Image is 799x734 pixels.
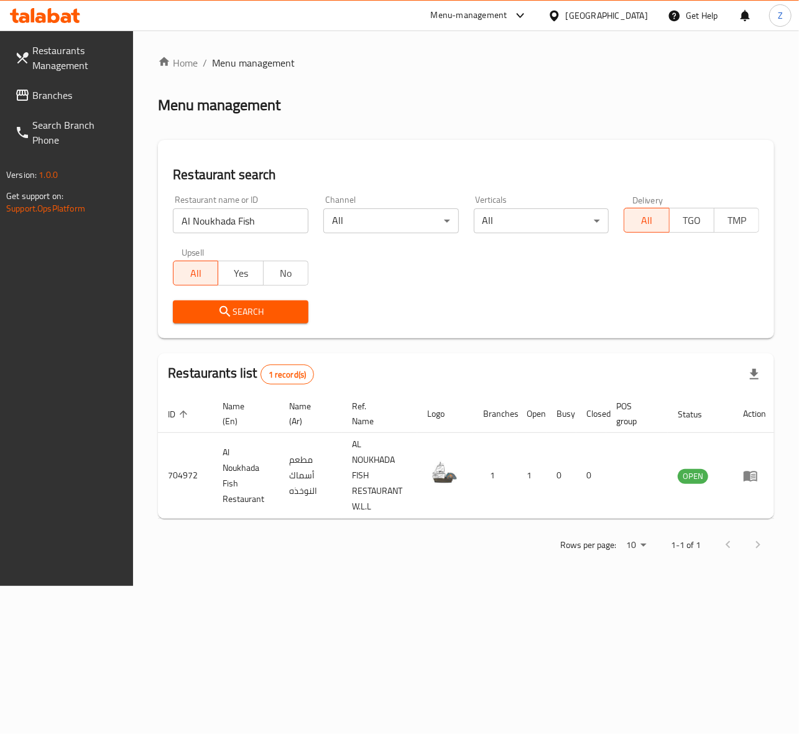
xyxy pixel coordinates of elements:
th: Open [517,395,547,433]
span: Name (Ar) [289,399,327,429]
p: Rows per page: [560,537,616,553]
span: Branches [32,88,124,103]
span: Z [778,9,783,22]
td: Al Noukhada Fish Restaurant [213,433,279,519]
div: OPEN [678,469,708,484]
td: مطعم أسماك النوخذه [279,433,342,519]
button: No [263,261,308,286]
div: Total records count [261,365,315,384]
td: AL NOUKHADA FISH RESTAURANT W.L.L [342,433,417,519]
span: 1.0.0 [39,167,58,183]
button: All [173,261,218,286]
span: Ref. Name [352,399,402,429]
a: Home [158,55,198,70]
h2: Menu management [158,95,280,115]
div: Menu [743,468,766,483]
td: 0 [576,433,606,519]
button: Yes [218,261,263,286]
span: 1 record(s) [261,369,314,381]
th: Closed [576,395,606,433]
th: Action [733,395,776,433]
button: Search [173,300,308,323]
button: All [624,208,669,233]
span: Search Branch Phone [32,118,124,147]
nav: breadcrumb [158,55,774,70]
span: All [629,211,664,230]
span: Name (En) [223,399,264,429]
div: Rows per page: [621,536,651,555]
h2: Restaurants list [168,364,314,384]
span: OPEN [678,469,708,483]
div: All [474,208,609,233]
table: enhanced table [158,395,776,519]
span: Status [678,407,718,422]
span: TGO [675,211,709,230]
span: Version: [6,167,37,183]
td: 1 [473,433,517,519]
div: All [323,208,459,233]
img: Al Noukhada Fish Restaurant [427,458,458,489]
span: All [178,264,213,282]
span: Menu management [212,55,295,70]
span: Get support on: [6,188,63,204]
label: Delivery [632,195,663,204]
span: No [269,264,303,282]
li: / [203,55,207,70]
td: 1 [517,433,547,519]
input: Search for restaurant name or ID.. [173,208,308,233]
td: 704972 [158,433,213,519]
span: Search [183,304,298,320]
div: [GEOGRAPHIC_DATA] [566,9,648,22]
th: Busy [547,395,576,433]
th: Branches [473,395,517,433]
label: Upsell [182,248,205,257]
span: POS group [616,399,653,429]
h2: Restaurant search [173,165,759,184]
span: ID [168,407,192,422]
div: Menu-management [431,8,507,23]
span: Restaurants Management [32,43,124,73]
p: 1-1 of 1 [671,537,701,553]
button: TGO [669,208,714,233]
th: Logo [417,395,473,433]
a: Restaurants Management [5,35,134,80]
span: Yes [223,264,258,282]
a: Branches [5,80,134,110]
a: Search Branch Phone [5,110,134,155]
td: 0 [547,433,576,519]
div: Export file [739,360,769,389]
span: TMP [719,211,754,230]
button: TMP [714,208,759,233]
a: Support.OpsPlatform [6,200,85,216]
